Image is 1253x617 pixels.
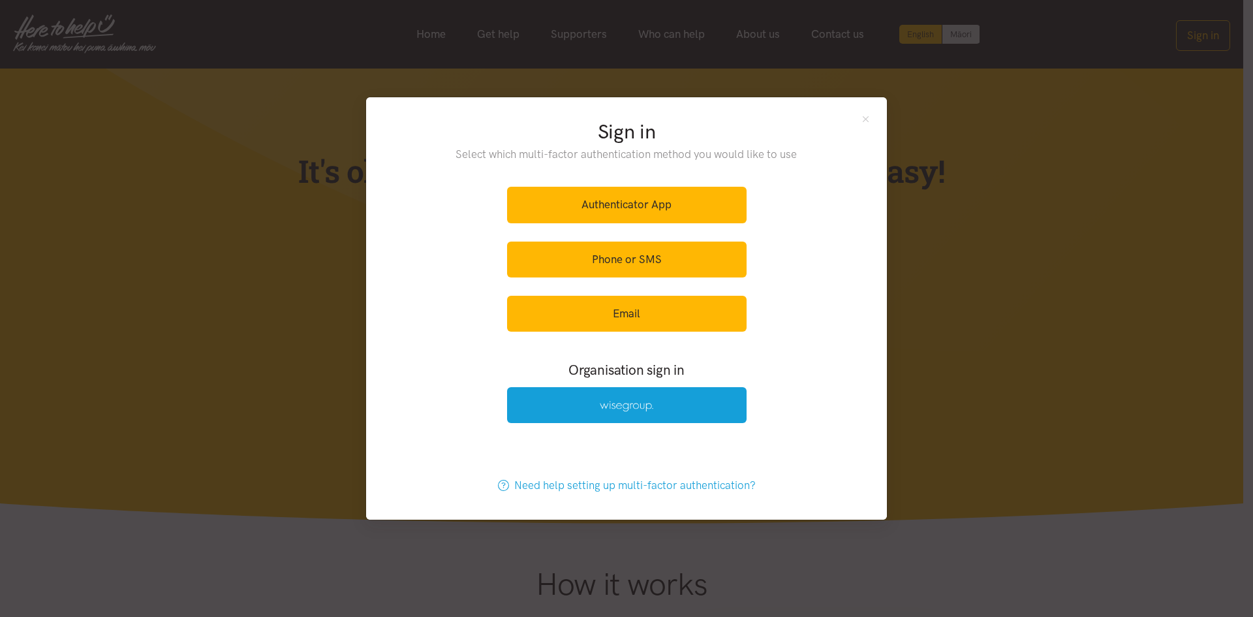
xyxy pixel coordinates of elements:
[484,467,769,503] a: Need help setting up multi-factor authentication?
[507,242,747,277] a: Phone or SMS
[429,146,824,163] p: Select which multi-factor authentication method you would like to use
[507,296,747,332] a: Email
[860,113,871,124] button: Close
[507,187,747,223] a: Authenticator App
[471,360,782,379] h3: Organisation sign in
[429,118,824,146] h2: Sign in
[600,401,653,412] img: Wise Group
